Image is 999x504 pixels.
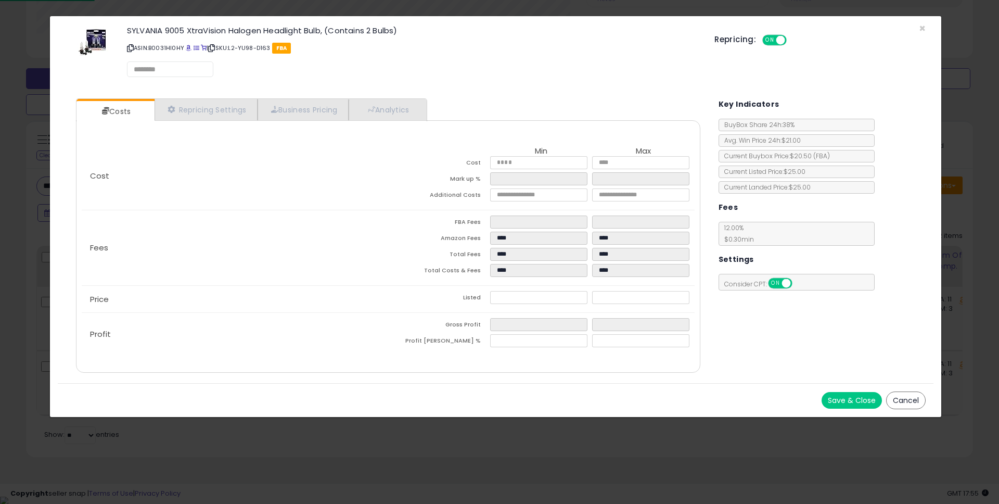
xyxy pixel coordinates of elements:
a: Your listing only [201,44,207,52]
td: Total Costs & Fees [388,264,490,280]
span: OFF [785,36,802,45]
span: Current Listed Price: $25.00 [719,167,805,176]
a: Costs [76,101,153,122]
td: Gross Profit [388,318,490,334]
img: 41CYrgSIDTL._SL60_.jpg [77,27,108,58]
td: Additional Costs [388,188,490,205]
td: Cost [388,156,490,172]
th: Min [490,147,592,156]
td: Profit [PERSON_NAME] % [388,334,490,350]
span: BuyBox Share 24h: 38% [719,120,795,129]
p: Cost [82,172,388,180]
a: BuyBox page [186,44,191,52]
span: × [919,21,926,36]
span: OFF [790,279,807,288]
p: Profit [82,330,388,338]
a: Analytics [349,99,426,120]
td: Amazon Fees [388,232,490,248]
td: Total Fees [388,248,490,264]
td: Mark up % [388,172,490,188]
a: Business Pricing [258,99,349,120]
td: Listed [388,291,490,307]
p: ASIN: B0031HI0HY | SKU: L2-YU98-D163 [127,40,699,56]
span: Consider CPT: [719,280,806,288]
td: FBA Fees [388,216,490,232]
span: $0.30 min [719,235,754,244]
button: Cancel [886,392,926,409]
th: Max [592,147,694,156]
span: $20.50 [790,152,830,160]
h5: Fees [719,201,738,214]
button: Save & Close [822,392,882,409]
span: FBA [272,43,291,54]
h5: Repricing: [714,35,756,44]
p: Fees [82,244,388,252]
span: ( FBA ) [813,152,830,160]
p: Price [82,295,388,304]
span: Avg. Win Price 24h: $21.00 [719,136,801,145]
span: ON [769,279,782,288]
span: Current Landed Price: $25.00 [719,183,811,192]
span: Current Buybox Price: [719,152,830,160]
a: Repricing Settings [155,99,258,120]
h5: Settings [719,253,754,266]
span: ON [763,36,776,45]
a: All offer listings [194,44,199,52]
h3: SYLVANIA 9005 XtraVision Halogen Headlight Bulb, (Contains 2 Bulbs) [127,27,699,34]
h5: Key Indicators [719,98,779,111]
span: 12.00 % [719,223,754,244]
